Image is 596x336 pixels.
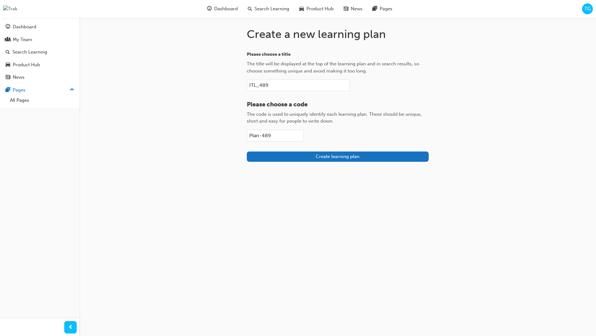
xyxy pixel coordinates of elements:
p: Please choose a code [247,101,429,108]
a: Search Learning [2,46,77,58]
span: Create learning plan [316,154,359,159]
a: All Pages [7,96,77,105]
span: people-icon [6,37,10,43]
span: TG [585,5,591,12]
span: up-icon [70,86,74,94]
span: pages-icon [6,87,10,93]
span: news-icon [6,75,10,80]
div: Dashboard [13,23,36,30]
a: Product Hub [2,59,77,71]
p: Please choose a title [247,51,429,58]
span: The code is used to uniquely identify each learning plan. These should be unique, short and easy ... [247,111,422,124]
span: car-icon [6,62,10,68]
button: Pages [2,84,77,96]
button: TG [582,3,593,14]
a: My Team [2,34,77,45]
div: My Team [13,36,32,43]
img: Trak [3,5,17,12]
span: car-icon [299,5,304,13]
input: Please choose a titleThe title will be displayed at the top of the learning plan and in search re... [247,79,350,91]
a: Dashboard [2,21,77,33]
span: News [351,5,363,12]
div: Pages [13,86,25,94]
span: search-icon [248,5,252,13]
span: The title will be displayed at the top of the learning plan and in search results, so choose some... [247,61,419,74]
a: News [2,72,77,83]
span: Pages [380,5,392,12]
a: search-iconSearch Learning [243,2,294,15]
div: Product Hub [13,61,40,68]
div: News [13,74,25,81]
a: car-iconProduct Hub [294,2,339,15]
span: guage-icon [6,24,10,30]
a: pages-iconPages [368,2,397,15]
span: search-icon [6,49,10,55]
span: pages-icon [372,5,377,13]
button: Create learning plan [247,152,429,162]
div: Search Learning [12,49,47,56]
button: DashboardMy TeamSearch LearningProduct HubNews [2,20,77,84]
span: Search Learning [255,5,289,12]
span: Dashboard [214,5,238,12]
span: Product Hub [306,5,334,12]
a: guage-iconDashboard [202,2,243,15]
a: news-iconNews [339,2,368,15]
h1: Create a new learning plan [247,27,429,41]
input: Please choose a codeThe code is used to uniquely identify each learning plan. These should be uni... [247,130,304,142]
span: prev-icon [68,324,73,331]
span: news-icon [344,5,348,13]
span: guage-icon [207,5,212,13]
